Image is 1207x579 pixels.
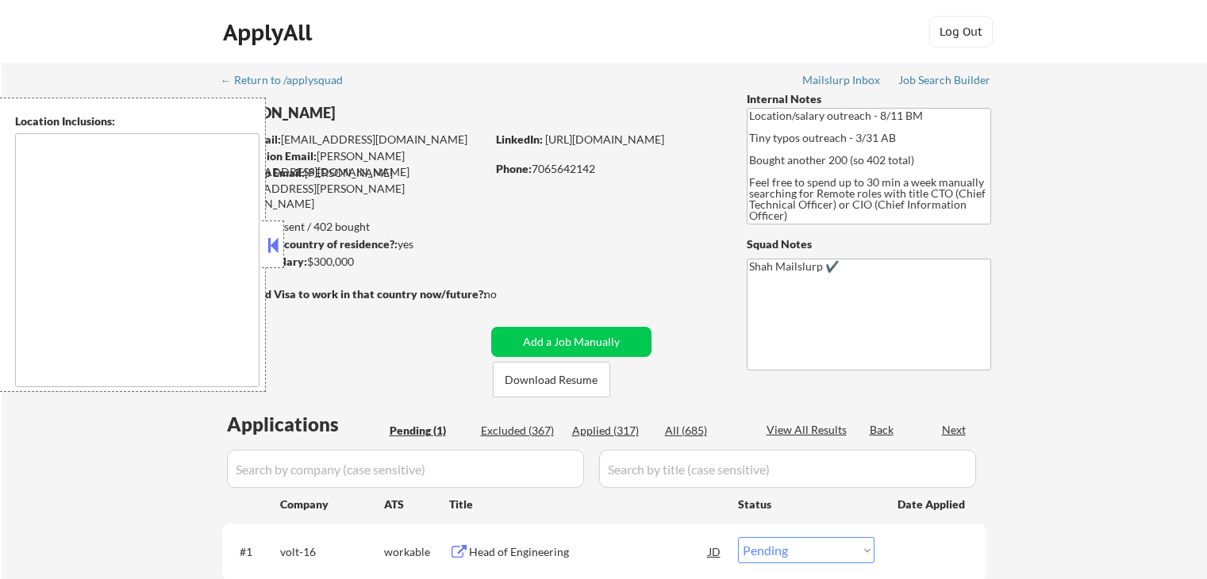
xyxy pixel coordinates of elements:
[747,91,991,107] div: Internal Notes
[898,74,991,90] a: Job Search Builder
[223,19,317,46] div: ApplyAll
[599,450,976,488] input: Search by title (case sensitive)
[481,423,560,439] div: Excluded (367)
[496,162,532,175] strong: Phone:
[738,489,874,518] div: Status
[221,236,481,252] div: yes
[898,497,967,512] div: Date Applied
[572,423,652,439] div: Applied (317)
[802,74,882,90] a: Mailslurp Inbox
[802,75,882,86] div: Mailslurp Inbox
[747,236,991,252] div: Squad Notes
[227,415,384,434] div: Applications
[280,544,384,560] div: volt-16
[227,450,584,488] input: Search by company (case sensitive)
[929,16,993,48] button: Log Out
[384,544,449,560] div: workable
[221,75,358,86] div: ← Return to /applysquad
[223,132,486,148] div: [EMAIL_ADDRESS][DOMAIN_NAME]
[221,74,358,90] a: ← Return to /applysquad
[222,103,548,123] div: [PERSON_NAME]
[449,497,723,512] div: Title
[222,165,486,212] div: [PERSON_NAME][EMAIL_ADDRESS][PERSON_NAME][DOMAIN_NAME]
[707,537,723,566] div: JD
[545,132,664,146] a: [URL][DOMAIN_NAME]
[469,544,709,560] div: Head of Engineering
[390,423,469,439] div: Pending (1)
[491,327,652,357] button: Add a Job Manually
[942,422,967,438] div: Next
[240,544,267,560] div: #1
[870,422,895,438] div: Back
[898,75,991,86] div: Job Search Builder
[221,254,486,270] div: $300,000
[493,362,610,397] button: Download Resume
[15,113,259,129] div: Location Inclusions:
[496,132,543,146] strong: LinkedIn:
[767,422,851,438] div: View All Results
[221,219,486,235] div: 317 sent / 402 bought
[223,148,486,179] div: [PERSON_NAME][EMAIL_ADDRESS][DOMAIN_NAME]
[384,497,449,512] div: ATS
[221,237,398,251] strong: Can work in country of residence?:
[496,161,721,177] div: 7065642142
[222,287,486,301] strong: Will need Visa to work in that country now/future?:
[665,423,744,439] div: All (685)
[280,497,384,512] div: Company
[484,286,529,302] div: no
